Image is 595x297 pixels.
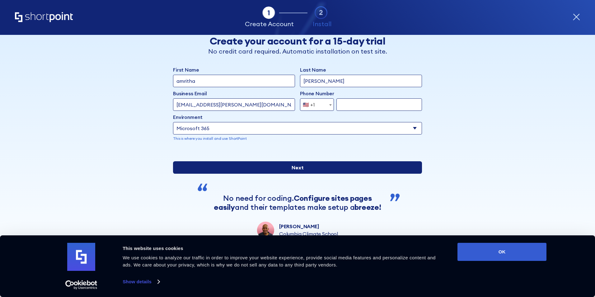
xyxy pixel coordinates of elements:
[67,243,95,271] img: logo
[123,255,436,267] span: We use cookies to analyze our traffic in order to improve your website experience, provide social...
[123,245,443,252] div: This website uses cookies
[457,243,546,261] button: OK
[54,280,109,290] a: Usercentrics Cookiebot - opens in a new window
[123,277,159,286] a: Show details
